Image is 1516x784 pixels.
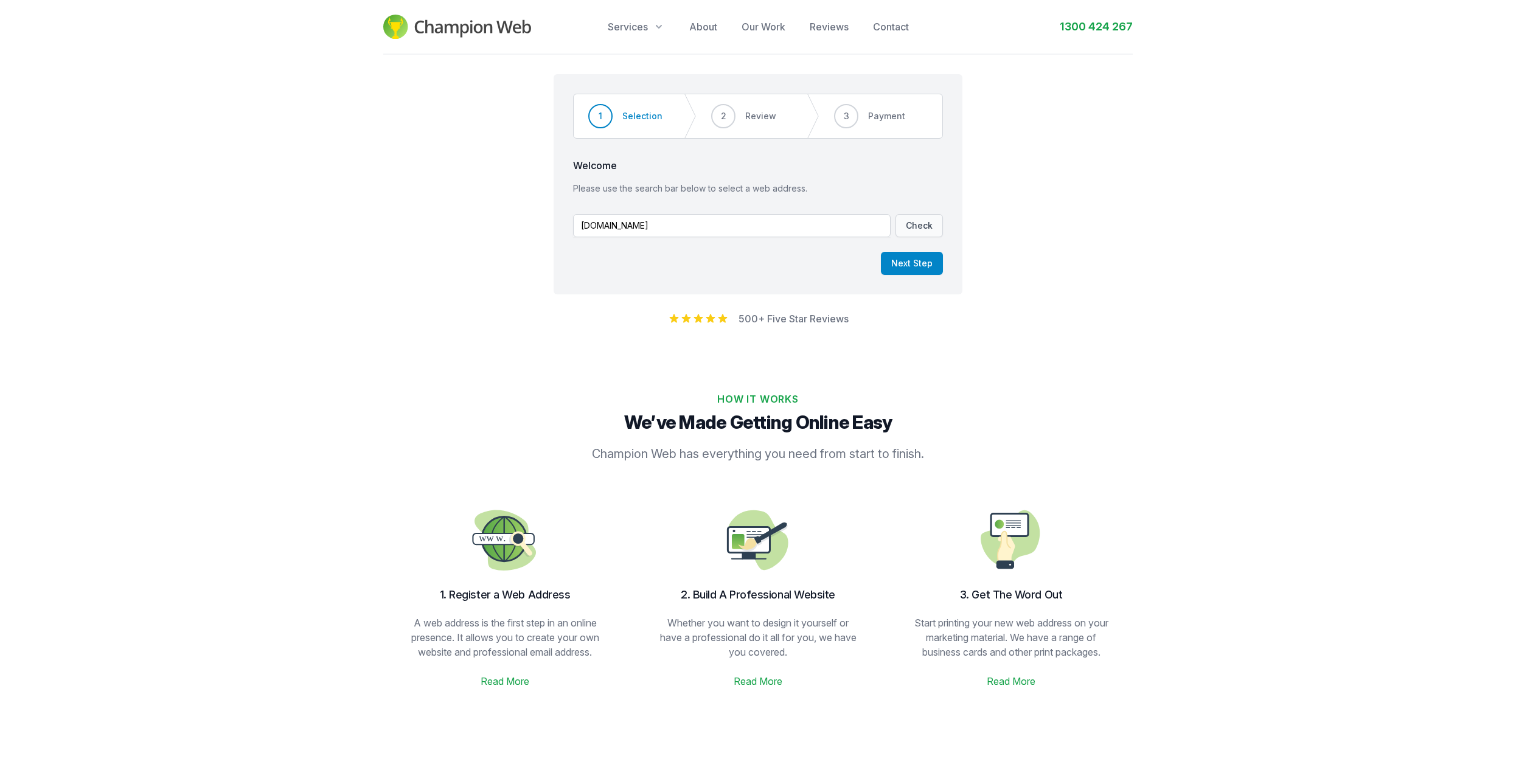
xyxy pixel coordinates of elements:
[721,110,726,122] span: 2
[599,110,602,122] span: 1
[742,19,785,34] a: Our Work
[573,94,943,139] nav: Progress
[656,616,860,659] p: Whether you want to design it yourself or have a professional do it all for you, we have you cove...
[734,674,782,689] a: Read More
[403,616,607,659] p: A web address is the first step in an online presence. It allows you to create your own website a...
[873,19,909,34] a: Contact
[719,501,797,579] img: Design
[573,214,891,237] input: example.com.au
[573,182,943,195] p: Please use the search bar below to select a web address.
[689,19,717,34] a: About
[895,214,943,237] button: Check
[739,313,849,325] a: 500+ Five Star Reviews
[388,411,1128,433] p: We’ve Made Getting Online Easy
[909,586,1113,603] h3: 3. Get The Word Out
[521,445,995,462] p: Champion Web has everything you need from start to finish.
[608,19,665,34] button: Services
[745,110,776,122] span: Review
[987,674,1035,689] a: Read More
[972,501,1050,579] img: Design
[403,586,607,603] h3: 1. Register a Web Address
[810,19,849,34] a: Reviews
[466,501,544,579] img: Design
[1060,18,1133,35] a: 1300 424 267
[383,15,531,39] img: Champion Web
[844,110,849,122] span: 3
[868,110,905,122] span: Payment
[656,586,860,603] h3: 2. Build A Professional Website
[622,110,662,122] span: Selection
[388,392,1128,406] h2: How It Works
[909,616,1113,659] p: Start printing your new web address on your marketing material. We have a range of business cards...
[573,158,943,173] span: Welcome
[608,19,648,34] span: Services
[481,674,529,689] a: Read More
[881,252,943,275] button: Next Step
